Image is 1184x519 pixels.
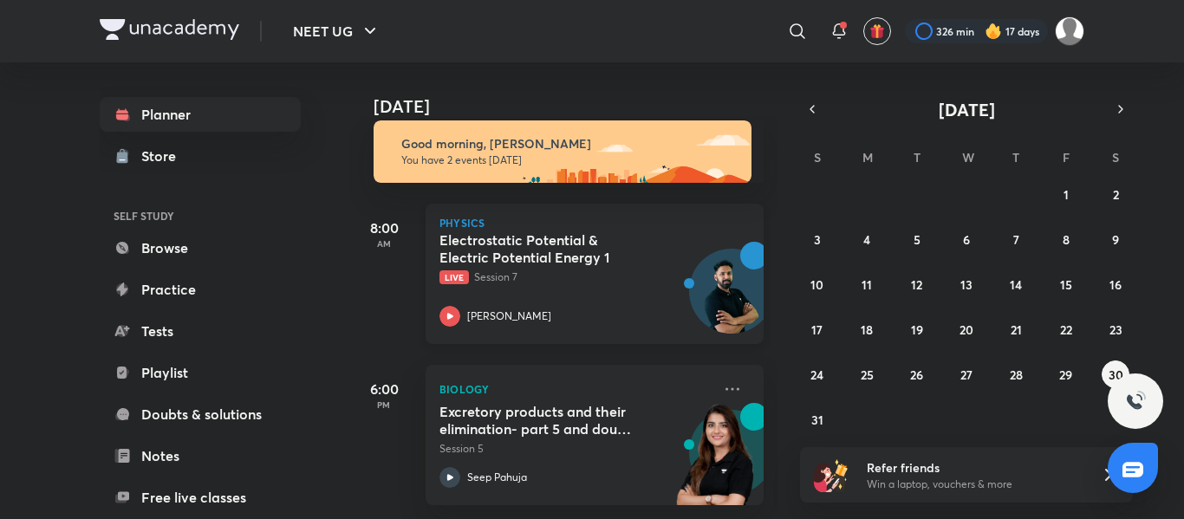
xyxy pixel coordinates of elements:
img: ttu [1125,391,1146,412]
button: August 22, 2025 [1052,315,1080,343]
button: August 16, 2025 [1102,270,1129,298]
abbr: Sunday [814,149,821,165]
p: Session 7 [439,269,712,285]
button: NEET UG [283,14,391,49]
button: August 20, 2025 [953,315,980,343]
img: Avatar [690,258,773,341]
button: August 18, 2025 [853,315,881,343]
h4: [DATE] [374,96,781,117]
h6: SELF STUDY [100,201,301,230]
button: August 4, 2025 [853,225,881,253]
abbr: August 1, 2025 [1064,186,1069,203]
p: Physics [439,217,750,228]
button: August 14, 2025 [1002,270,1030,298]
img: Company Logo [100,19,239,40]
button: avatar [863,17,891,45]
h6: Refer friends [867,458,1080,477]
span: Live [439,270,469,284]
a: Practice [100,272,301,307]
button: August 27, 2025 [953,360,980,388]
abbr: August 18, 2025 [861,321,873,338]
p: Win a laptop, vouchers & more [867,477,1080,492]
p: Seep Pahuja [467,470,527,485]
abbr: August 14, 2025 [1010,276,1022,293]
abbr: August 26, 2025 [910,367,923,383]
button: August 28, 2025 [1002,360,1030,388]
button: August 26, 2025 [903,360,931,388]
abbr: August 27, 2025 [960,367,973,383]
span: [DATE] [939,98,995,121]
abbr: August 4, 2025 [863,231,870,248]
button: August 23, 2025 [1102,315,1129,343]
h6: Good morning, [PERSON_NAME] [401,136,736,152]
p: Session 5 [439,441,712,457]
abbr: Wednesday [962,149,974,165]
button: August 19, 2025 [903,315,931,343]
abbr: August 22, 2025 [1060,321,1072,338]
abbr: August 16, 2025 [1109,276,1122,293]
abbr: August 5, 2025 [914,231,921,248]
abbr: August 11, 2025 [862,276,872,293]
button: August 10, 2025 [803,270,831,298]
button: August 3, 2025 [803,225,831,253]
abbr: August 20, 2025 [960,321,973,338]
h5: Excretory products and their elimination- part 5 and doubt clearing session [439,403,655,438]
abbr: August 23, 2025 [1109,321,1122,338]
abbr: August 24, 2025 [810,367,823,383]
abbr: Monday [862,149,873,165]
a: Free live classes [100,480,301,515]
abbr: August 17, 2025 [811,321,823,338]
abbr: August 12, 2025 [911,276,922,293]
abbr: August 25, 2025 [861,367,874,383]
button: August 30, 2025 [1102,360,1129,388]
button: August 8, 2025 [1052,225,1080,253]
a: Store [100,139,301,173]
button: August 5, 2025 [903,225,931,253]
abbr: Friday [1063,149,1070,165]
a: Doubts & solutions [100,397,301,431]
p: PM [349,399,419,410]
button: August 1, 2025 [1052,180,1080,208]
button: August 13, 2025 [953,270,980,298]
button: August 15, 2025 [1052,270,1080,298]
button: August 21, 2025 [1002,315,1030,343]
p: [PERSON_NAME] [467,308,551,324]
button: August 2, 2025 [1102,180,1129,208]
abbr: August 21, 2025 [1011,321,1022,338]
button: August 11, 2025 [853,270,881,298]
abbr: Saturday [1112,149,1119,165]
abbr: August 19, 2025 [911,321,923,338]
a: Notes [100,438,301,473]
a: Playlist [100,355,301,390]
h5: 6:00 [349,379,419,399]
abbr: August 2, 2025 [1113,186,1119,203]
h5: 8:00 [349,217,419,238]
abbr: August 6, 2025 [963,231,970,248]
button: August 25, 2025 [853,360,881,388]
img: streak [985,23,1002,40]
abbr: August 29, 2025 [1059,367,1072,383]
h5: Electrostatic Potential & Electric Potential Energy 1 [439,231,655,266]
abbr: August 31, 2025 [811,412,823,428]
abbr: August 10, 2025 [810,276,823,293]
img: morning [374,120,751,183]
abbr: August 3, 2025 [814,231,821,248]
button: [DATE] [824,97,1109,121]
a: Planner [100,97,301,132]
abbr: August 15, 2025 [1060,276,1072,293]
a: Browse [100,230,301,265]
abbr: August 7, 2025 [1013,231,1019,248]
abbr: Thursday [1012,149,1019,165]
a: Company Logo [100,19,239,44]
abbr: August 13, 2025 [960,276,973,293]
button: August 29, 2025 [1052,360,1080,388]
p: AM [349,238,419,249]
button: August 31, 2025 [803,405,831,433]
button: August 7, 2025 [1002,225,1030,253]
button: August 9, 2025 [1102,225,1129,253]
p: You have 2 events [DATE] [401,153,736,167]
div: Store [141,146,186,166]
abbr: August 8, 2025 [1063,231,1070,248]
button: August 6, 2025 [953,225,980,253]
button: August 24, 2025 [803,360,831,388]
